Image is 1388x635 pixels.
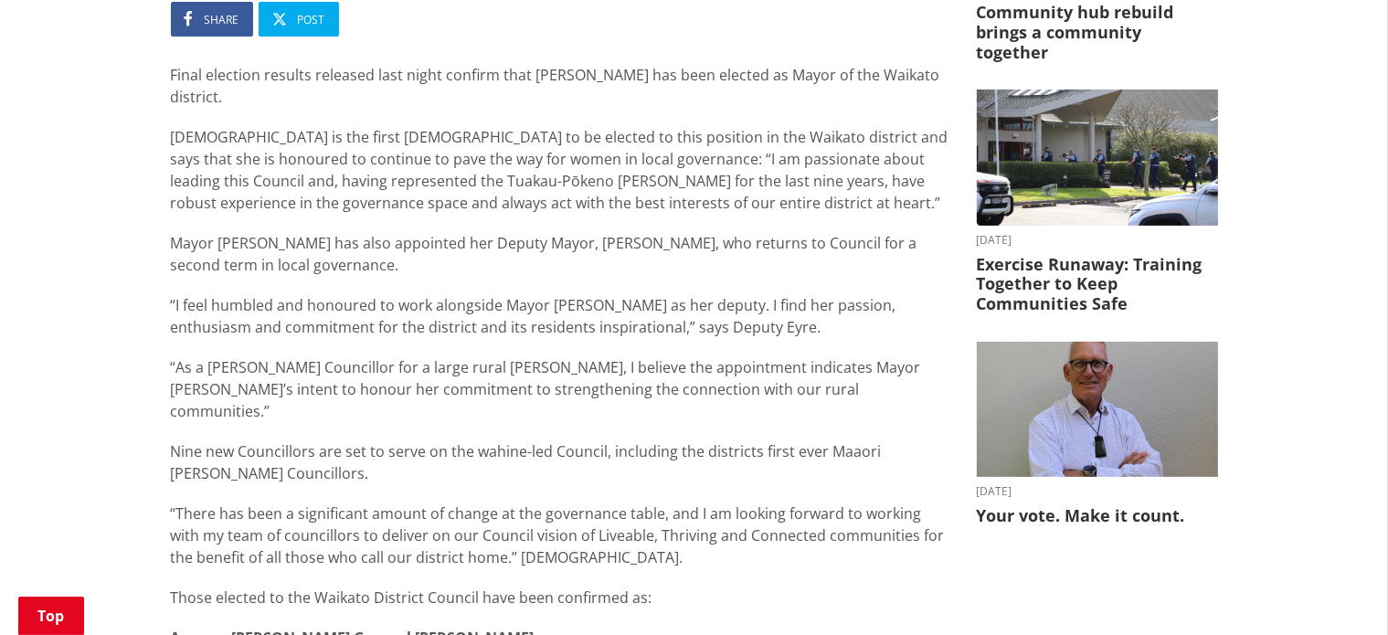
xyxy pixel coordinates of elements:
time: [DATE] [977,235,1218,246]
p: “As a [PERSON_NAME] Councillor for a large rural [PERSON_NAME], I believe the appointment indicat... [171,356,949,422]
a: [DATE] Your vote. Make it count. [977,342,1218,526]
img: AOS Exercise Runaway [977,90,1218,226]
p: Those elected to the Waikato District Council have been confirmed as: [171,587,949,609]
p: “There has been a significant amount of change at the governance table, and I am looking forward ... [171,503,949,568]
span: Post [298,12,325,27]
h3: Exercise Runaway: Training Together to Keep Communities Safe [977,255,1218,314]
h3: Community hub rebuild brings a community together [977,3,1218,62]
a: Post [259,2,339,37]
span: Share [205,12,239,27]
a: Share [171,2,253,37]
time: [DATE] [977,486,1218,497]
img: Craig Hobbs [977,342,1218,478]
p: Nine new Councillors are set to serve on the wahine-led Council, including the districts first ev... [171,440,949,484]
h3: Your vote. Make it count. [977,506,1218,526]
p: “I feel humbled and honoured to work alongside Mayor [PERSON_NAME] as her deputy. I find her pass... [171,294,949,338]
iframe: Messenger Launcher [1304,558,1370,624]
a: [DATE] Exercise Runaway: Training Together to Keep Communities Safe [977,90,1218,313]
p: [DEMOGRAPHIC_DATA] is the first [DEMOGRAPHIC_DATA] to be elected to this position in the Waikato ... [171,126,949,214]
p: Final election results released last night confirm that [PERSON_NAME] has been elected as Mayor o... [171,64,949,108]
p: Mayor [PERSON_NAME] has also appointed her Deputy Mayor, [PERSON_NAME], who returns to Council fo... [171,232,949,276]
a: Top [18,597,84,635]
